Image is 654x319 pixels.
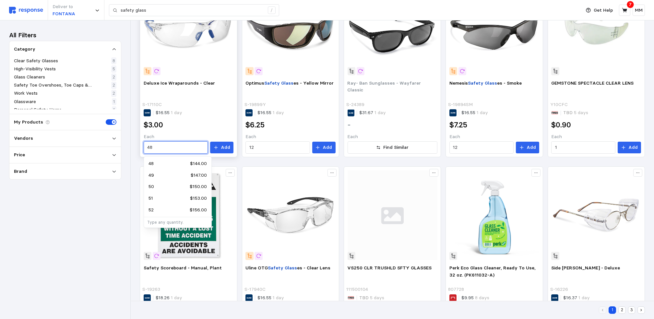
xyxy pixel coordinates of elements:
[149,172,154,179] p: 49
[373,110,386,115] span: 1 day
[563,109,588,116] p: TBD
[147,219,208,225] p: Type any quantity.
[244,286,266,293] p: S-17940C
[14,119,43,126] p: My Products
[629,1,632,8] p: 7
[348,120,351,130] h2: -
[271,110,284,115] span: 1 day
[348,80,421,93] span: Ray- Ban Sunglasses - Wayfarer Classic
[245,80,264,86] span: Optimus
[312,142,336,153] button: Add
[323,144,332,151] p: Add
[113,98,115,105] p: 1
[359,109,386,116] p: $31.67
[550,101,568,108] p: Y10CFC
[113,106,115,113] p: 1
[550,286,568,293] p: S-16226
[257,294,284,301] p: $16.55
[555,142,612,153] input: Qty
[244,101,266,108] p: S-19899Y
[245,265,268,271] span: Uline OTG
[609,306,616,314] button: 1
[348,133,437,140] p: Each
[210,142,233,153] button: Add
[190,195,207,202] p: $153.00
[144,80,215,86] span: Deluxe Ice Wraparounds - Clear
[113,90,115,97] p: 2
[475,110,488,115] span: 1 day
[577,295,590,301] span: 1 day
[53,3,75,10] p: Deliver to
[551,133,641,140] p: Each
[551,120,571,130] h2: $0.90
[14,135,33,142] p: Vendors
[113,65,115,73] p: 5
[461,109,488,116] p: $16.55
[14,98,36,105] p: Glassware
[453,142,510,153] input: Qty
[249,142,306,153] input: Qty
[516,142,539,153] button: Add
[448,101,473,108] p: S-19894SM
[348,141,437,154] button: Find Similar
[346,286,368,293] p: 111500104
[144,120,163,130] h2: $3.00
[573,110,588,115] span: 5 days
[369,295,384,301] span: 5 days
[149,195,153,202] p: 51
[245,120,265,130] h2: $6.25
[594,7,613,14] p: Get Help
[271,295,284,301] span: 1 day
[551,265,620,271] span: Side [PERSON_NAME] - Deluxe
[582,4,617,17] button: Get Help
[527,144,536,151] p: Add
[461,294,489,301] p: $9.95
[635,7,643,14] p: MM
[449,133,539,140] p: Each
[14,57,58,65] p: Clear Safety Glasses
[348,265,432,271] span: VS250 CLR TRUSHLD SFTY GLASSES
[14,65,56,73] p: High-Visibility Vests
[468,80,497,86] mark: Safety Glass
[221,144,230,151] p: Add
[264,80,293,86] mark: Safety Glass
[149,160,154,167] p: 48
[449,120,467,130] h2: $7.25
[448,286,464,293] p: 807728
[348,170,437,260] img: svg%3e
[14,151,25,159] p: Price
[618,142,641,153] button: Add
[346,101,364,108] p: S-24389
[191,172,207,179] p: $147.00
[14,106,62,113] p: Personal Safety Horns
[245,170,335,260] img: S-17940C
[449,265,536,278] span: Perk Eco Glass Cleaner, Ready To Use, 32 oz. (PK611032-A)
[628,144,638,151] p: Add
[449,170,539,260] img: 4294AB6A-666F-4CB6-A288B06CC4A584DC_sc7
[53,10,75,18] p: FONTANA
[170,295,182,301] span: 1 day
[257,109,284,116] p: $16.55
[9,7,43,14] img: svg%3e
[551,170,641,260] img: S-16226
[14,46,35,53] p: Category
[156,294,182,301] p: $18.26
[142,101,162,108] p: S-17110C
[147,142,204,153] input: Qty
[359,294,384,301] p: TBD
[190,207,207,214] p: $156.00
[268,265,297,271] mark: Safety Glass
[149,207,154,214] p: 52
[563,294,590,301] p: $16.37
[497,80,522,86] span: es - Smoke
[149,183,154,190] p: 50
[14,90,38,97] p: Work Vests
[190,183,207,190] p: $150.00
[297,265,330,271] span: es - Clear Lens
[170,110,182,115] span: 1 day
[449,80,468,86] span: Nemesis
[474,295,489,301] span: 8 days
[383,144,409,151] p: Find Similar
[190,160,207,167] p: $144.00
[14,74,45,81] p: Glass Cleaners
